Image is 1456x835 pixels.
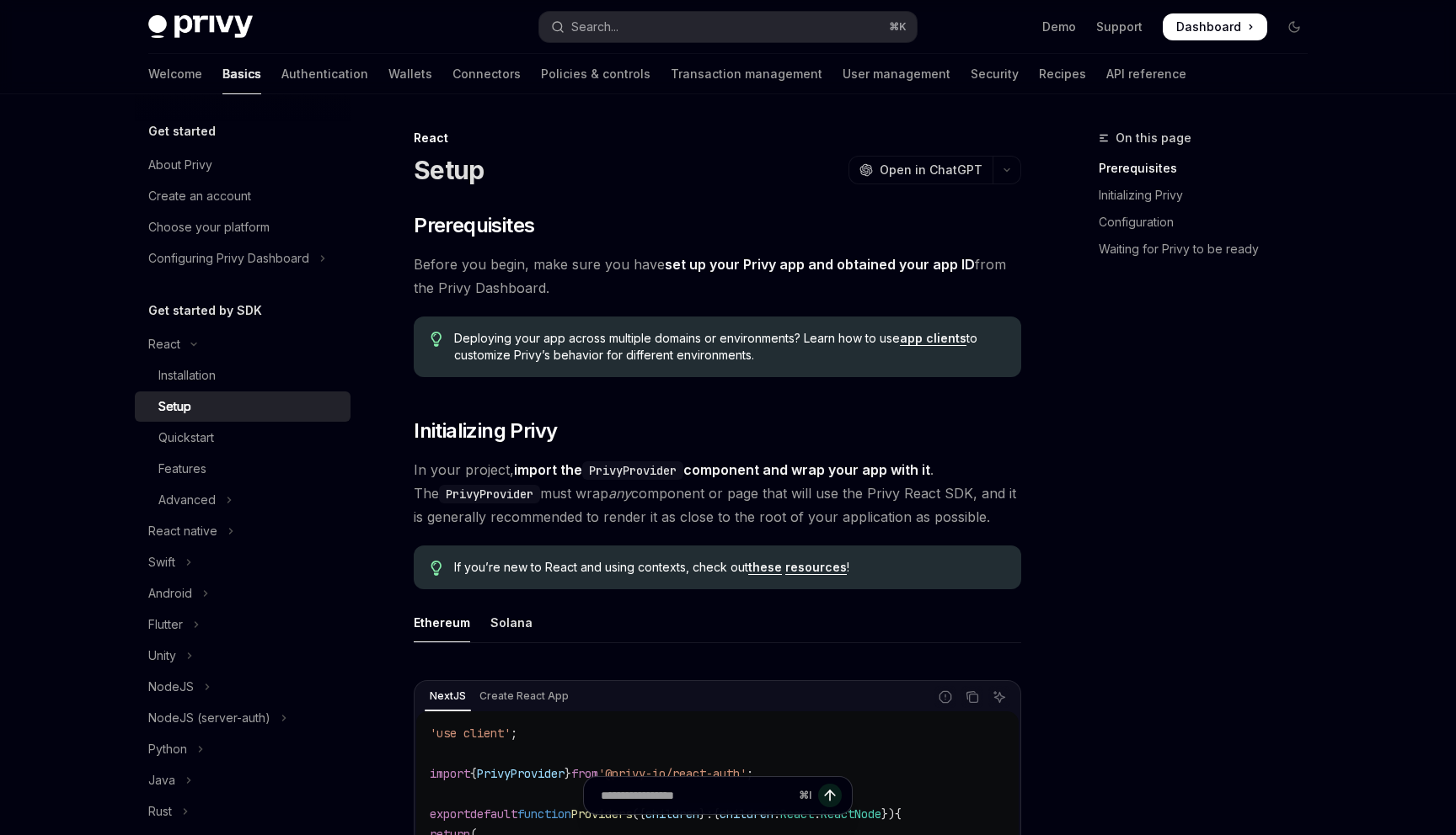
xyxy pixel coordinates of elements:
a: Basics [222,54,261,94]
div: Rust [148,801,172,822]
span: Open in ChatGPT [880,162,982,178]
div: React [414,130,1021,146]
div: Unity [148,646,176,666]
div: React native [148,521,217,541]
span: On this page [1116,128,1191,148]
div: Search... [571,17,618,37]
div: Configuring Privy Dashboard [148,248,309,269]
div: Setup [158,396,191,417]
a: API reference [1106,54,1186,94]
a: Configuration [1099,209,1321,236]
button: Report incorrect code [934,686,956,708]
a: Quickstart [135,423,351,453]
code: PrivyProvider [439,485,540,503]
div: NodeJS (server-auth) [148,708,270,728]
a: Authentication [281,54,368,94]
span: Deploying your app across multiple domains or environments? Learn how to use to customize Privy’s... [454,330,1004,364]
button: Toggle Rust section [135,796,351,827]
a: Prerequisites [1099,155,1321,182]
a: Waiting for Privy to be ready [1099,236,1321,263]
em: any [608,485,631,502]
button: Toggle Python section [135,734,351,764]
button: Toggle React native section [135,516,351,546]
button: Open search [539,12,917,42]
span: Dashboard [1176,19,1241,35]
div: Advanced [158,490,216,510]
span: Initializing Privy [414,417,557,444]
a: Policies & controls [541,54,650,94]
h1: Setup [414,155,484,185]
div: NodeJS [148,677,194,697]
div: Solana [490,603,533,642]
div: NextJS [425,686,471,706]
button: Toggle Advanced section [135,485,351,515]
button: Toggle Java section [135,765,351,795]
div: Flutter [148,614,183,635]
span: In your project, . The must wrap component or page that will use the Privy React SDK, and it is g... [414,458,1021,529]
div: About Privy [148,155,212,175]
a: these [748,560,782,575]
a: Transaction management [671,54,822,94]
button: Toggle Flutter section [135,609,351,640]
a: Support [1096,19,1143,35]
h5: Get started by SDK [148,300,262,321]
a: Choose your platform [135,212,351,242]
button: Toggle Configuring Privy Dashboard section [135,243,351,274]
a: Recipes [1039,54,1086,94]
button: Ask AI [988,686,1010,708]
a: Installation [135,360,351,391]
div: Create an account [148,186,251,206]
div: React [148,334,180,354]
a: set up your Privy app and obtained your app ID [665,256,975,274]
h5: Get started [148,121,216,141]
a: Welcome [148,54,202,94]
span: from [571,766,598,781]
a: app clients [900,331,966,346]
button: Copy the contents from the code block [961,686,983,708]
div: Ethereum [414,603,470,642]
div: Quickstart [158,428,214,448]
div: Swift [148,552,175,572]
a: User management [843,54,950,94]
a: Security [971,54,1019,94]
a: Initializing Privy [1099,182,1321,209]
span: Before you begin, make sure you have from the Privy Dashboard. [414,253,1021,300]
img: dark logo [148,15,253,39]
a: Demo [1042,19,1076,35]
input: Ask a question... [601,777,792,814]
a: Wallets [388,54,432,94]
button: Toggle NodeJS section [135,672,351,702]
div: Python [148,739,187,759]
svg: Tip [431,332,442,347]
div: Installation [158,365,216,386]
span: { [470,766,477,781]
button: Toggle Swift section [135,547,351,577]
span: ⌘ K [889,20,907,34]
code: PrivyProvider [582,461,683,480]
a: Connectors [452,54,521,94]
a: Create an account [135,181,351,211]
a: resources [785,560,847,575]
a: Features [135,454,351,484]
span: import [430,766,470,781]
button: Send message [818,784,842,807]
button: Toggle dark mode [1281,13,1308,40]
button: Open in ChatGPT [848,156,993,184]
div: Create React App [474,686,574,706]
button: Toggle React section [135,329,351,359]
a: Dashboard [1163,13,1267,40]
span: '@privy-io/react-auth' [598,766,747,781]
span: 'use client' [430,726,511,741]
div: Android [148,583,192,604]
span: ; [747,766,753,781]
div: Java [148,770,175,790]
span: } [565,766,571,781]
a: About Privy [135,150,351,180]
svg: Tip [431,561,442,576]
a: Setup [135,391,351,422]
span: If you’re new to React and using contexts, check out ! [454,559,1004,576]
strong: import the component and wrap your app with it [514,461,930,478]
span: Prerequisites [414,212,534,239]
button: Toggle Unity section [135,641,351,671]
div: Features [158,459,206,479]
